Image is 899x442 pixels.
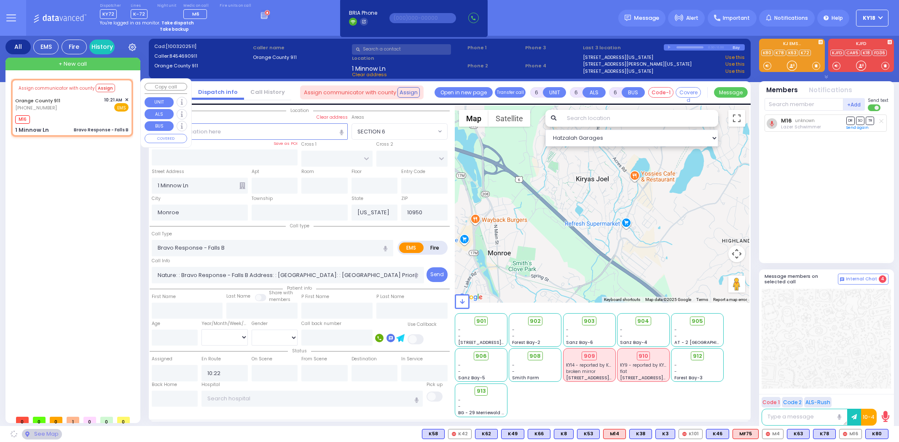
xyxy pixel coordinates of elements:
label: Street Address [152,168,184,175]
strong: Take backup [160,26,189,32]
label: On Scene [252,356,272,362]
span: - [458,403,461,410]
button: Show street map [459,110,488,127]
label: Orange County 911 [253,54,349,61]
div: Year/Month/Week/Day [201,320,248,327]
div: K38 [629,429,652,439]
label: Room [301,168,314,175]
span: BG - 29 Merriewold S. [458,410,505,416]
div: BLS [501,429,524,439]
input: Search hospital [201,391,423,407]
button: UNIT [145,97,174,107]
a: Use this [725,54,745,61]
label: Caller: [154,53,250,60]
a: K18 [861,50,872,56]
div: K80 [865,429,888,439]
img: red-radio-icon.svg [843,432,847,436]
label: Call Type [152,231,172,237]
span: SO [856,117,864,125]
a: [STREET_ADDRESS][US_STATE] [583,54,653,61]
button: ALS [145,109,174,119]
span: Forest Bay-3 [674,375,703,381]
div: Fire [62,40,87,54]
label: Apt [252,168,259,175]
label: Medic on call [183,3,210,8]
div: ALS [733,429,759,439]
div: EMS [33,40,59,54]
img: red-radio-icon.svg [682,432,687,436]
div: Bay [733,44,745,51]
span: + New call [59,60,87,68]
span: - [674,333,677,339]
label: Clear address [317,114,348,121]
label: Township [252,195,273,202]
div: All [5,40,31,54]
label: Areas [352,114,364,121]
a: Use this [725,68,745,75]
label: En Route [201,356,221,362]
div: K62 [475,429,498,439]
div: M4 [762,429,784,439]
div: K58 [422,429,445,439]
span: - [512,362,515,368]
span: - [566,333,569,339]
a: Open in new page [435,87,493,98]
label: First Name [152,293,176,300]
label: Back Home [152,381,177,388]
a: History [89,40,115,54]
a: CAR5 [845,50,860,56]
a: Orange County 911 [15,97,60,104]
span: Call type [286,223,314,229]
a: [STREET_ADDRESS][US_STATE] [583,68,653,75]
label: Gender [252,320,268,327]
span: unknown [795,117,815,124]
span: 0 [117,417,130,423]
label: EMS [399,242,424,253]
div: 1 Minnow Ln [15,126,49,134]
label: P Last Name [376,293,404,300]
img: comment-alt.png [840,277,844,282]
span: Phone 3 [525,44,580,51]
a: Send again [846,125,869,130]
label: Call back number [301,320,341,327]
button: 10-4 [861,409,877,426]
span: 908 [529,352,541,360]
div: BLS [865,429,888,439]
label: KJFD [828,42,894,48]
img: message.svg [625,15,631,21]
span: broken mirror [566,368,596,375]
span: Sanz Bay-6 [566,339,593,346]
button: ALS-Rush [804,397,832,407]
button: Toggle fullscreen view [728,110,745,127]
div: K46 [706,429,729,439]
button: Message [714,87,748,98]
label: Cross 2 [376,141,393,148]
span: - [674,362,677,368]
button: Code 2 [782,397,803,407]
span: ✕ [125,96,129,104]
button: BUS [622,87,645,98]
div: K49 [501,429,524,439]
span: M6 [192,11,199,17]
button: Transfer call [495,87,526,98]
label: Call Info [152,258,170,264]
a: Call History [244,88,291,96]
span: Send text [868,97,888,104]
span: 0 [83,417,96,423]
div: K3 [655,429,675,439]
span: You're logged in as monitor. [100,20,160,26]
span: Other building occupants [239,182,245,189]
span: [1003202511] [166,43,196,50]
label: ZIP [401,195,408,202]
span: flat [620,368,627,375]
span: KY14 - reported by K90 [566,362,615,368]
button: ALS [582,87,606,98]
span: Phone 1 [467,44,522,51]
div: K42 [448,429,472,439]
label: Last 3 location [583,44,664,51]
span: - [512,368,515,375]
strong: Take dispatch [161,20,194,26]
label: Destination [352,356,377,362]
label: Orange County 911 [154,62,250,69]
span: Assign communicator with county [19,85,95,91]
